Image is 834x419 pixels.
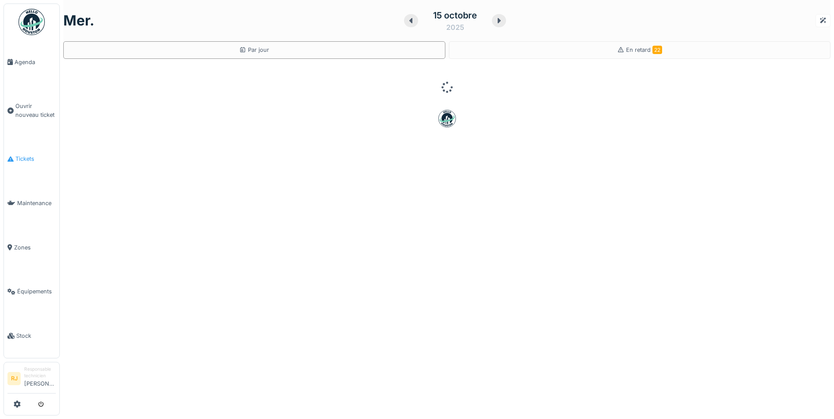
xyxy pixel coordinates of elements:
[626,47,662,53] span: En retard
[15,102,56,119] span: Ouvrir nouveau ticket
[239,46,269,54] div: Par jour
[7,366,56,394] a: RJ Responsable technicien[PERSON_NAME]
[438,110,456,127] img: badge-BVDL4wpA.svg
[17,287,56,296] span: Équipements
[7,372,21,385] li: RJ
[4,225,59,270] a: Zones
[14,243,56,252] span: Zones
[4,84,59,137] a: Ouvrir nouveau ticket
[16,332,56,340] span: Stock
[4,40,59,84] a: Agenda
[4,270,59,314] a: Équipements
[17,199,56,207] span: Maintenance
[15,58,56,66] span: Agenda
[433,9,477,22] div: 15 octobre
[4,314,59,358] a: Stock
[4,137,59,181] a: Tickets
[24,366,56,379] div: Responsable technicien
[4,181,59,225] a: Maintenance
[15,155,56,163] span: Tickets
[63,12,95,29] h1: mer.
[652,46,662,54] span: 22
[18,9,45,35] img: Badge_color-CXgf-gQk.svg
[24,366,56,391] li: [PERSON_NAME]
[446,22,464,33] div: 2025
